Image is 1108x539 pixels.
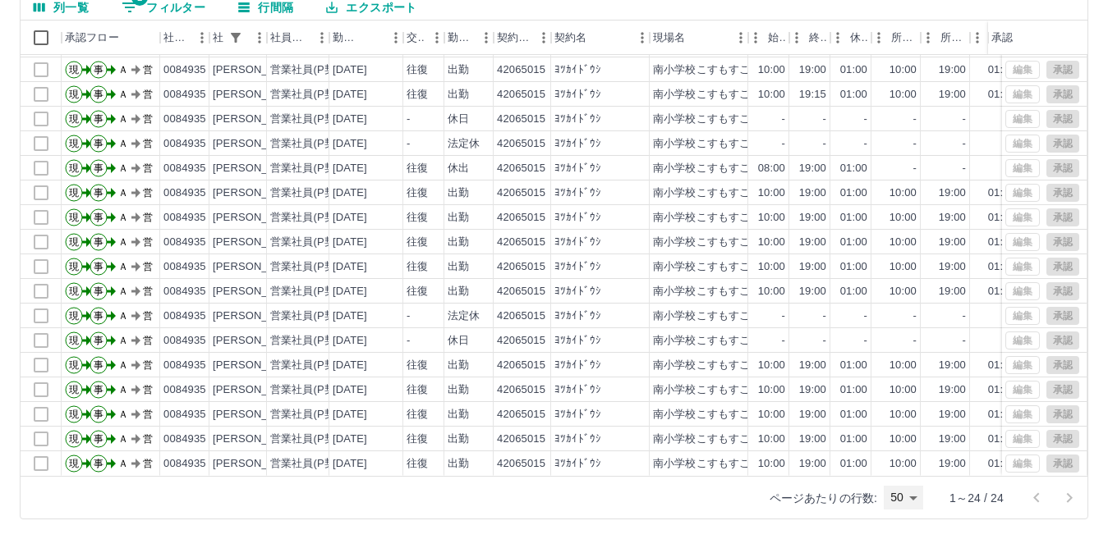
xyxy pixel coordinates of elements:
div: 営業社員(P契約) [270,235,350,250]
div: [PERSON_NAME] [213,358,302,373]
div: 01:00 [840,87,867,103]
div: 01:00 [988,185,1015,201]
div: ﾖﾂｶｲﾄﾞｳｼ [554,62,601,78]
div: 契約コード [497,21,531,55]
div: 終業 [789,21,830,55]
div: [DATE] [333,308,367,324]
div: ﾖﾂｶｲﾄﾞｳｼ [554,87,601,103]
div: - [407,112,410,127]
div: [PERSON_NAME] [213,284,302,299]
div: [DATE] [333,259,367,275]
div: - [913,308,917,324]
div: 南小学校こすもすこどもルーム [653,382,804,398]
div: 承認 [988,21,1074,55]
div: 営業社員(P契約) [270,185,350,201]
div: 10:00 [758,358,785,373]
div: - [823,308,826,324]
button: メニュー [474,25,499,50]
div: 01:00 [988,259,1015,275]
text: 現 [69,113,79,125]
div: 42065015 [497,284,545,299]
div: 南小学校こすもすこどもルーム [653,259,804,275]
div: 0084935 [163,185,206,201]
div: 10:00 [890,235,917,250]
div: 0084935 [163,210,206,226]
text: Ａ [118,285,128,297]
div: 所定終業 [921,21,970,55]
div: 往復 [407,382,428,398]
div: 社員区分 [270,21,310,55]
div: 42065015 [497,308,545,324]
div: 10:00 [890,62,917,78]
div: ﾖﾂｶｲﾄﾞｳｼ [554,259,601,275]
div: [PERSON_NAME] [213,136,302,152]
text: 事 [94,187,103,199]
div: [PERSON_NAME] [213,333,302,349]
text: Ａ [118,359,128,371]
div: 42065015 [497,87,545,103]
text: Ａ [118,261,128,272]
div: 50 [884,486,923,509]
div: 往復 [407,62,428,78]
text: 事 [94,310,103,322]
div: 42065015 [497,136,545,152]
div: ﾖﾂｶｲﾄﾞｳｼ [554,185,601,201]
div: 0084935 [163,259,206,275]
div: 19:00 [939,185,966,201]
text: Ａ [118,138,128,149]
div: 10:00 [758,259,785,275]
text: 現 [69,187,79,199]
div: 19:00 [939,235,966,250]
text: 事 [94,335,103,346]
div: - [407,136,410,152]
div: 営業社員(P契約) [270,308,350,324]
div: 10:00 [890,284,917,299]
div: 南小学校こすもすこどもルーム [653,210,804,226]
div: 始業 [768,21,786,55]
div: 所定開始 [871,21,921,55]
text: 事 [94,212,103,223]
div: - [913,136,917,152]
div: - [823,333,826,349]
text: 事 [94,138,103,149]
div: 42065015 [497,161,545,176]
div: [PERSON_NAME] [213,161,302,176]
div: - [913,112,917,127]
div: 19:15 [799,87,826,103]
div: 南小学校こすもすこどもルーム [653,333,804,349]
div: 19:00 [939,87,966,103]
div: - [782,333,785,349]
div: 1件のフィルターを適用中 [224,26,247,49]
div: 01:00 [840,284,867,299]
div: 法定休 [448,136,480,152]
div: 19:00 [939,259,966,275]
div: 営業社員(P契約) [270,333,350,349]
div: 往復 [407,284,428,299]
div: ﾖﾂｶｲﾄﾞｳｼ [554,210,601,226]
div: - [782,112,785,127]
div: 01:00 [840,210,867,226]
text: 営 [143,359,153,371]
div: 勤務日 [333,21,361,55]
div: - [782,308,785,324]
text: 営 [143,335,153,346]
div: 10:00 [758,382,785,398]
div: ﾖﾂｶｲﾄﾞｳｼ [554,284,601,299]
div: 南小学校こすもすこどもルーム [653,161,804,176]
text: Ａ [118,236,128,248]
div: 出勤 [448,235,469,250]
div: 社員名 [209,21,267,55]
div: 承認フロー [65,21,119,55]
text: Ａ [118,335,128,346]
text: Ａ [118,162,128,174]
text: 現 [69,64,79,75]
text: 営 [143,212,153,223]
text: 現 [69,89,79,100]
div: ﾖﾂｶｲﾄﾞｳｼ [554,382,601,398]
div: 営業社員(P契約) [270,112,350,127]
div: [PERSON_NAME] [213,112,302,127]
text: Ａ [118,212,128,223]
div: 42065015 [497,112,545,127]
div: ﾖﾂｶｲﾄﾞｳｼ [554,358,601,373]
div: 承認フロー [62,21,160,55]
